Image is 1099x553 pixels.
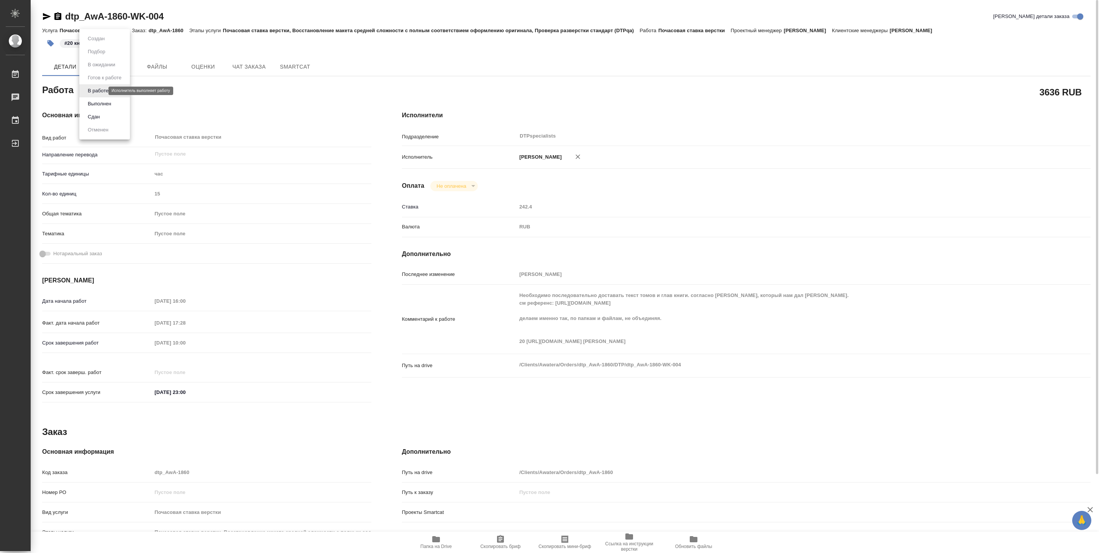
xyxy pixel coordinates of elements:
button: Создан [85,34,107,43]
button: Готов к работе [85,74,124,82]
button: Сдан [85,113,102,121]
button: В работе [85,87,111,95]
button: Отменен [85,126,111,134]
button: Подбор [85,48,108,56]
button: В ожидании [85,61,118,69]
button: Выполнен [85,100,113,108]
